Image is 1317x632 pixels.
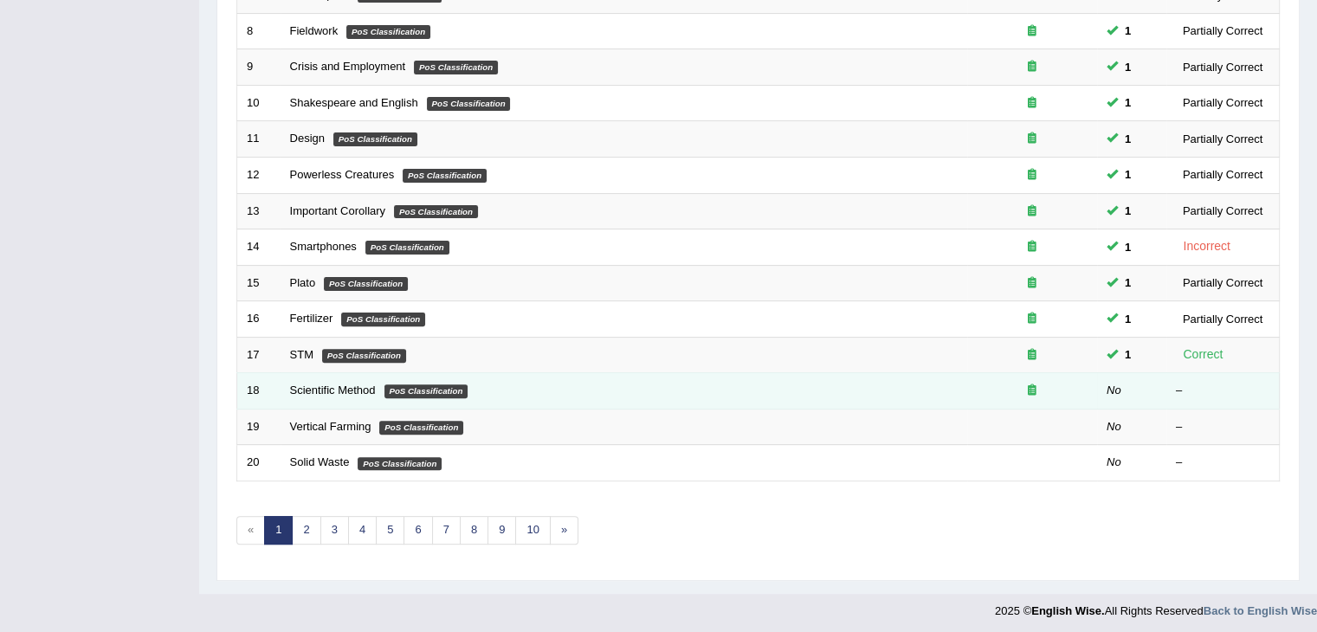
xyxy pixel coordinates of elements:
em: PoS Classification [365,241,449,255]
a: Smartphones [290,240,357,253]
a: Powerless Creatures [290,168,395,181]
div: Incorrect [1176,236,1237,256]
td: 15 [237,265,281,301]
div: Exam occurring question [977,347,1088,364]
a: Solid Waste [290,455,350,468]
div: Partially Correct [1176,165,1269,184]
td: 8 [237,13,281,49]
a: 7 [432,516,461,545]
td: 12 [237,157,281,193]
a: Shakespeare and English [290,96,418,109]
a: » [550,516,578,545]
td: 17 [237,337,281,373]
div: Exam occurring question [977,203,1088,220]
td: 19 [237,409,281,445]
td: 18 [237,373,281,410]
td: 10 [237,85,281,121]
em: PoS Classification [358,457,442,471]
em: PoS Classification [394,205,478,219]
a: 8 [460,516,488,545]
em: PoS Classification [346,25,430,39]
span: You can still take this question [1118,345,1138,364]
em: PoS Classification [324,277,408,291]
div: Exam occurring question [977,131,1088,147]
span: « [236,516,265,545]
a: 2 [292,516,320,545]
span: You can still take this question [1118,165,1138,184]
em: PoS Classification [333,132,417,146]
span: You can still take this question [1118,94,1138,112]
div: – [1176,383,1269,399]
a: 6 [403,516,432,545]
div: – [1176,419,1269,435]
td: 13 [237,193,281,229]
a: 9 [487,516,516,545]
a: Scientific Method [290,384,376,397]
span: You can still take this question [1118,310,1138,328]
a: Fieldwork [290,24,339,37]
strong: English Wise. [1031,604,1104,617]
a: STM [290,348,313,361]
div: Exam occurring question [977,23,1088,40]
div: Partially Correct [1176,22,1269,40]
span: You can still take this question [1118,238,1138,256]
td: 9 [237,49,281,86]
em: No [1107,420,1121,433]
div: 2025 © All Rights Reserved [995,594,1317,619]
a: Back to English Wise [1204,604,1317,617]
div: Correct [1176,345,1230,364]
span: You can still take this question [1118,130,1138,148]
em: PoS Classification [341,313,425,326]
span: You can still take this question [1118,274,1138,292]
td: 11 [237,121,281,158]
td: 20 [237,445,281,481]
div: Partially Correct [1176,202,1269,220]
div: Partially Correct [1176,274,1269,292]
a: Important Corollary [290,204,386,217]
em: PoS Classification [414,61,498,74]
td: 14 [237,229,281,266]
a: 10 [515,516,550,545]
span: You can still take this question [1118,202,1138,220]
em: PoS Classification [403,169,487,183]
a: 4 [348,516,377,545]
div: – [1176,455,1269,471]
a: Design [290,132,325,145]
a: 5 [376,516,404,545]
div: Partially Correct [1176,310,1269,328]
em: PoS Classification [379,421,463,435]
div: Exam occurring question [977,239,1088,255]
a: Crisis and Employment [290,60,406,73]
div: Exam occurring question [977,95,1088,112]
a: 3 [320,516,349,545]
div: Partially Correct [1176,58,1269,76]
em: No [1107,384,1121,397]
a: Plato [290,276,316,289]
em: No [1107,455,1121,468]
div: Partially Correct [1176,130,1269,148]
a: Vertical Farming [290,420,371,433]
div: Exam occurring question [977,59,1088,75]
a: Fertilizer [290,312,333,325]
em: PoS Classification [322,349,406,363]
div: Partially Correct [1176,94,1269,112]
a: 1 [264,516,293,545]
span: You can still take this question [1118,22,1138,40]
span: You can still take this question [1118,58,1138,76]
div: Exam occurring question [977,383,1088,399]
em: PoS Classification [384,384,468,398]
td: 16 [237,301,281,338]
em: PoS Classification [427,97,511,111]
div: Exam occurring question [977,275,1088,292]
div: Exam occurring question [977,167,1088,184]
div: Exam occurring question [977,311,1088,327]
